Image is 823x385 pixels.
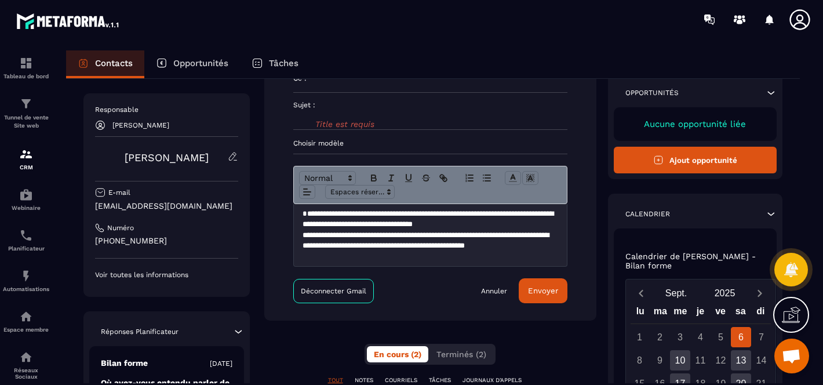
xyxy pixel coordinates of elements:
div: 8 [629,350,650,371]
div: je [690,303,711,324]
img: automations [19,188,33,202]
p: Responsable [95,105,238,114]
p: [PERSON_NAME] [112,121,169,129]
button: Open years overlay [701,283,749,303]
img: logo [16,10,121,31]
a: schedulerschedulerPlanificateur [3,220,49,260]
button: Next month [749,285,771,301]
div: 5 [711,327,731,347]
p: E-mail [108,188,130,197]
p: Contacts [95,58,133,68]
span: Title est requis [315,119,374,129]
div: sa [730,303,751,324]
p: [PHONE_NUMBER] [95,235,238,246]
div: 3 [670,327,690,347]
a: Tâches [240,50,310,78]
p: Choisir modèle [293,139,567,148]
div: 11 [690,350,711,371]
p: Webinaire [3,205,49,211]
p: Bilan forme [101,358,148,369]
p: NOTES [355,376,373,384]
a: automationsautomationsAutomatisations [3,260,49,301]
p: Opportunités [625,88,679,97]
img: social-network [19,350,33,364]
div: 14 [751,350,771,371]
p: Aucune opportunité liée [625,119,766,129]
a: automationsautomationsEspace membre [3,301,49,342]
p: TÂCHES [429,376,451,384]
button: En cours (2) [367,346,428,362]
p: Réponses Planificateur [101,327,179,336]
div: 10 [670,350,690,371]
div: 7 [751,327,771,347]
a: Opportunités [144,50,240,78]
img: scheduler [19,228,33,242]
div: 2 [650,327,670,347]
button: Previous month [631,285,652,301]
button: Open months overlay [652,283,701,303]
a: formationformationTableau de bord [3,48,49,88]
p: Opportunités [173,58,228,68]
p: Tunnel de vente Site web [3,114,49,130]
div: 12 [711,350,731,371]
a: Ouvrir le chat [774,339,809,373]
a: formationformationTunnel de vente Site web [3,88,49,139]
p: Tâches [269,58,298,68]
div: 1 [629,327,650,347]
a: [PERSON_NAME] [125,151,209,164]
a: formationformationCRM [3,139,49,179]
button: Terminés (2) [429,346,493,362]
p: Tableau de bord [3,73,49,79]
p: JOURNAUX D'APPELS [463,376,522,384]
div: me [671,303,691,324]
div: 4 [690,327,711,347]
div: 6 [731,327,751,347]
p: Planificateur [3,245,49,252]
img: formation [19,147,33,161]
p: Numéro [107,223,134,233]
span: Terminés (2) [436,350,486,359]
div: 13 [731,350,751,371]
div: 9 [650,350,670,371]
div: ma [650,303,671,324]
p: Automatisations [3,286,49,292]
button: Ajout opportunité [614,147,777,173]
img: automations [19,310,33,324]
p: CRM [3,164,49,170]
p: COURRIELS [385,376,417,384]
img: automations [19,269,33,283]
p: [EMAIL_ADDRESS][DOMAIN_NAME] [95,201,238,212]
img: formation [19,56,33,70]
p: [DATE] [210,359,232,368]
p: Sujet : [293,100,315,110]
a: automationsautomationsWebinaire [3,179,49,220]
p: Calendrier de [PERSON_NAME] - Bilan forme [625,252,766,270]
p: Calendrier [625,209,670,219]
p: Voir toutes les informations [95,270,238,279]
img: formation [19,97,33,111]
span: En cours (2) [374,350,421,359]
div: di [751,303,771,324]
div: ve [711,303,731,324]
button: Envoyer [519,278,567,303]
a: Annuler [481,286,507,296]
p: Espace membre [3,326,49,333]
a: Déconnecter Gmail [293,279,374,303]
div: lu [630,303,650,324]
p: Réseaux Sociaux [3,367,49,380]
a: Contacts [66,50,144,78]
p: TOUT [328,376,343,384]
